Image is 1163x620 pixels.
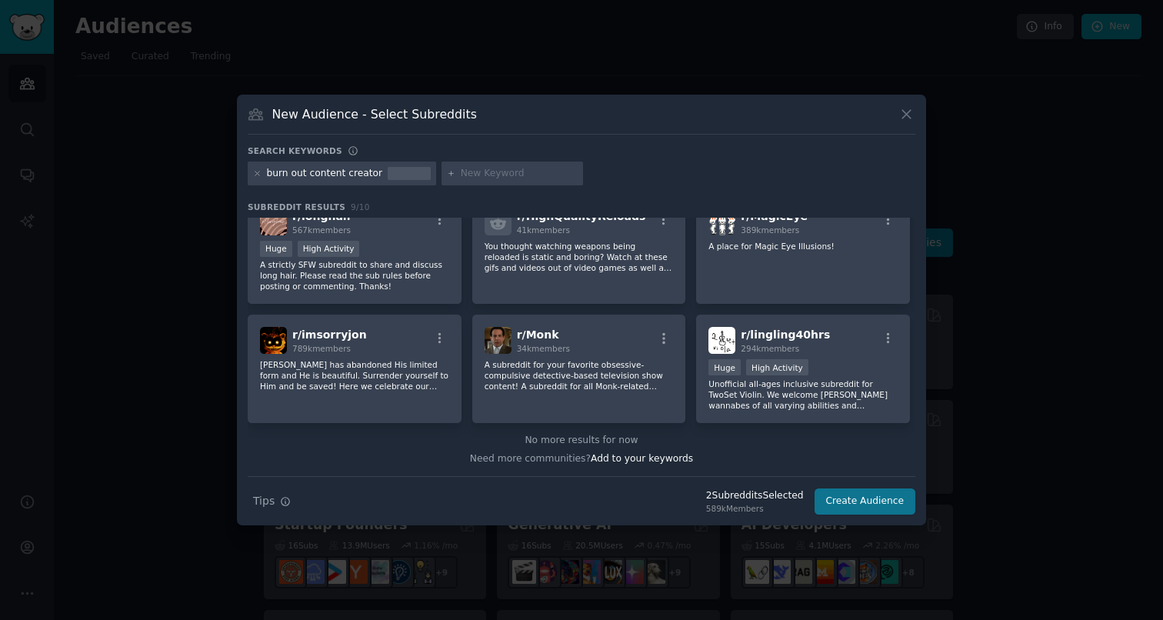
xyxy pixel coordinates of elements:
p: Unofficial all-ages inclusive subreddit for TwoSet Violin. We welcome [PERSON_NAME] wannabes of a... [708,378,898,411]
span: Subreddit Results [248,202,345,212]
div: 2 Subreddit s Selected [706,489,804,503]
span: 389k members [741,225,799,235]
p: You thought watching weapons being reloaded is static and boring? Watch at these gifs and videos ... [485,241,674,273]
span: 34k members [517,344,570,353]
div: High Activity [298,241,360,257]
span: 9 / 10 [351,202,370,212]
img: longhair [260,208,287,235]
div: Need more communities? [248,447,915,466]
img: Monk [485,327,512,354]
div: High Activity [746,359,808,375]
span: 789k members [292,344,351,353]
div: No more results for now [248,434,915,448]
h3: Search keywords [248,145,342,156]
div: Huge [708,359,741,375]
p: A strictly SFW subreddit to share and discuss long hair. Please read the sub rules before posting... [260,259,449,292]
button: Tips [248,488,296,515]
div: 589k Members [706,503,804,514]
img: MagicEye [708,208,735,235]
span: 41k members [517,225,570,235]
span: Tips [253,493,275,509]
img: imsorryjon [260,327,287,354]
span: r/ Monk [517,328,559,341]
span: Add to your keywords [591,453,693,464]
span: 294k members [741,344,799,353]
input: New Keyword [461,167,578,181]
div: Huge [260,241,292,257]
span: 567k members [292,225,351,235]
span: r/ lingling40hrs [741,328,830,341]
div: burn out content creator [267,167,383,181]
p: [PERSON_NAME] has abandoned His limited form and He is beautiful. Surrender yourself to Him and b... [260,359,449,392]
span: r/ imsorryjon [292,328,367,341]
p: A subreddit for your favorite obsessive-compulsive detective-based television show content! A sub... [485,359,674,392]
button: Create Audience [815,488,916,515]
h3: New Audience - Select Subreddits [272,106,477,122]
img: lingling40hrs [708,327,735,354]
p: A place for Magic Eye Illusions! [708,241,898,252]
